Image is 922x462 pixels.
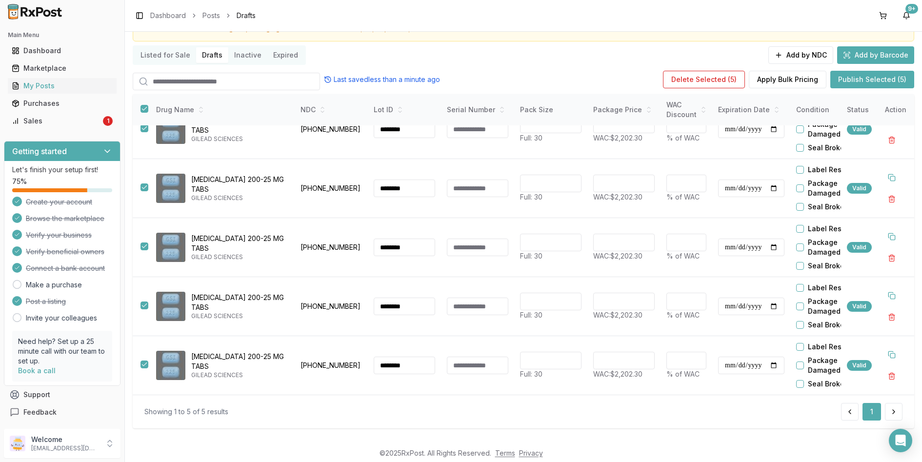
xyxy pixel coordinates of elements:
p: [MEDICAL_DATA] 200-25 MG TABS [191,293,287,312]
span: WAC: $2,202.30 [593,134,642,142]
button: My Posts [4,78,120,94]
div: Valid [847,301,872,312]
label: Label Residue [808,165,857,175]
label: Seal Broken [808,261,849,271]
span: Full: 30 [520,252,542,260]
button: Listed for Sale [135,47,196,63]
label: Seal Broken [808,320,849,330]
img: User avatar [10,436,25,451]
div: NDC [301,105,362,115]
span: WAC: $2,202.30 [593,311,642,319]
p: [EMAIL_ADDRESS][DOMAIN_NAME] [31,444,99,452]
label: Package Damaged [808,297,863,316]
a: Invite your colleagues [26,313,97,323]
div: 9+ [905,4,918,14]
button: Delete [883,131,901,149]
button: Marketplace [4,60,120,76]
p: GILEAD SCIENCES [191,371,287,379]
label: Label Residue [808,283,857,293]
button: Publish Selected (5) [830,71,914,88]
span: % of WAC [666,311,700,319]
img: RxPost Logo [4,4,66,20]
a: Marketplace [8,60,117,77]
span: 75 % [12,177,27,186]
label: Seal Broken [808,202,849,212]
button: Duplicate [883,346,901,363]
a: Privacy [519,449,543,457]
th: Condition [790,94,863,126]
p: [PHONE_NUMBER] [301,242,362,252]
label: Seal Broken [808,379,849,389]
button: Feedback [4,403,120,421]
div: Showing 1 to 5 of 5 results [144,407,228,417]
label: Package Damaged [808,120,863,139]
a: Sales1 [8,112,117,130]
h3: Getting started [12,145,67,157]
label: Package Damaged [808,179,863,198]
div: My Posts [12,81,113,91]
div: Valid [847,242,872,253]
button: Delete [883,190,901,208]
p: [MEDICAL_DATA] 200-25 MG TABS [191,234,287,253]
label: Package Damaged [808,356,863,375]
button: 9+ [899,8,914,23]
div: Dashboard [12,46,113,56]
a: Purchases [8,95,117,112]
button: Apply Bulk Pricing [749,71,826,88]
h2: Main Menu [8,31,117,39]
span: Full: 30 [520,370,542,378]
label: Seal Broken [808,143,849,153]
div: Package Price [593,105,655,115]
span: Verify beneficial owners [26,247,104,257]
button: Drafts [196,47,228,63]
span: Browse the marketplace [26,214,104,223]
span: % of WAC [666,370,700,378]
a: Posts [202,11,220,20]
div: Expiration Date [718,105,784,115]
div: Marketplace [12,63,113,73]
p: Let's finish your setup first! [12,165,112,175]
th: Action [877,94,914,126]
span: Drafts [237,11,256,20]
a: Book a call [18,366,56,375]
div: Valid [847,360,872,371]
span: % of WAC [666,252,700,260]
label: Package Damaged [808,238,863,257]
p: [PHONE_NUMBER] [301,361,362,370]
button: Dashboard [4,43,120,59]
div: Valid [847,124,872,135]
div: WAC Discount [666,100,706,120]
label: Label Residue [808,342,857,352]
button: Duplicate [883,228,901,245]
button: Sales1 [4,113,120,129]
span: Verify your business [26,230,92,240]
span: WAC: $2,202.30 [593,193,642,201]
span: Full: 30 [520,134,542,142]
button: Delete [883,367,901,385]
img: Descovy 200-25 MG TABS [156,115,185,144]
p: GILEAD SCIENCES [191,135,287,143]
img: Descovy 200-25 MG TABS [156,292,185,321]
p: [PHONE_NUMBER] [301,183,362,193]
p: GILEAD SCIENCES [191,312,287,320]
button: Delete Selected (5) [663,71,745,88]
div: Purchases [12,99,113,108]
img: Descovy 200-25 MG TABS [156,233,185,262]
div: Serial Number [447,105,508,115]
div: Sales [12,116,101,126]
p: Welcome [31,435,99,444]
th: Pack Size [514,94,587,126]
span: % of WAC [666,193,700,201]
button: Delete [883,249,901,267]
span: Feedback [23,407,57,417]
button: Purchases [4,96,120,111]
button: Inactive [228,47,267,63]
span: Post a listing [26,297,66,306]
p: GILEAD SCIENCES [191,194,287,202]
div: Valid [847,183,872,194]
a: My Posts [8,77,117,95]
span: WAC: $2,202.30 [593,370,642,378]
div: Lot ID [374,105,435,115]
p: Need help? Set up a 25 minute call with our team to set up. [18,337,106,366]
th: Status [841,94,878,126]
